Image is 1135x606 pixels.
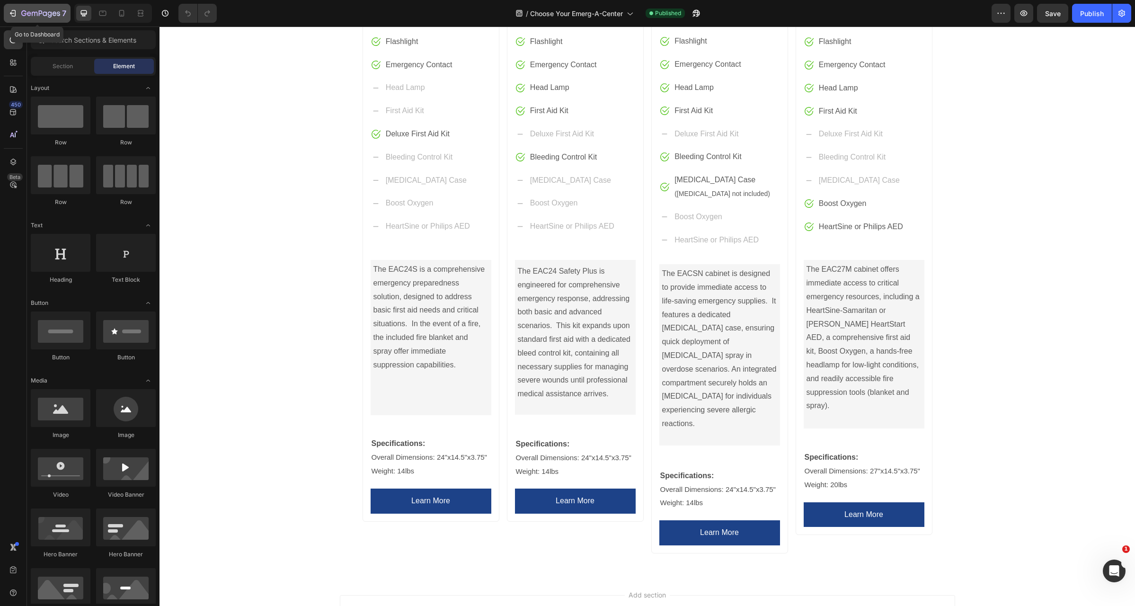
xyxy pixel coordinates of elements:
p: Head Lamp [515,54,612,68]
p: Bleeding Control Kit [226,124,312,138]
span: Add section [465,563,510,573]
p: [MEDICAL_DATA] Case [371,147,457,161]
span: Overall Dimensions: 24"x14.5"x3.75" [356,427,472,435]
p: The EAC24 Safety Plus is engineered for comprehensive emergency response, addressing both basic a... [358,238,473,374]
span: Button [31,299,48,307]
p: Learn More [396,468,435,481]
button: Save [1037,4,1068,23]
strong: Specifications: [356,413,410,421]
button: Publish [1072,4,1112,23]
p: Deluxe First Aid Kit [226,101,312,115]
p: HeartSine or Philips AED [371,193,457,207]
p: Deluxe First Aid Kit [515,101,612,115]
span: Overall Dimensions: 24"x14.5"x3.75" [212,427,328,435]
p: Head Lamp [226,54,312,68]
div: Image [31,431,90,439]
div: Video [31,490,90,499]
div: Hero Banner [96,550,156,559]
p: Deluxe First Aid Kit [371,101,457,115]
p: [MEDICAL_DATA] Case [515,147,612,174]
p: Head Lamp [659,55,745,69]
strong: Specifications: [501,445,555,453]
p: Learn More [252,468,291,481]
div: Row [96,138,156,147]
span: Toggle open [141,373,156,388]
div: Undo/Redo [178,4,217,23]
p: Flashlight [659,9,745,22]
div: Row [96,198,156,206]
p: Emergency Contact [226,32,312,45]
span: Layout [31,84,49,92]
input: Search Sections & Elements [31,30,156,49]
p: Head Lamp [371,54,457,68]
div: 450 [9,101,23,108]
p: The EAC24S is a comprehensive emergency preparedness solution, designed to address basic first ai... [214,236,329,345]
a: Learn More [644,476,765,501]
span: Overall Dimensions: 24"x14.5"x3.75" [501,459,616,467]
div: Image [96,431,156,439]
p: First Aid Kit [659,78,745,92]
p: The EACSN cabinet is designed to provide immediate access to life-saving emergency supplies. It f... [503,241,618,404]
div: Beta [7,173,23,181]
div: Button [31,353,90,362]
p: Boost Oxygen [515,184,612,197]
p: First Aid Kit [371,78,457,91]
p: First Aid Kit [226,78,312,91]
p: Flashlight [371,9,457,22]
p: Emergency Contact [371,32,457,45]
div: Text Block [96,276,156,284]
span: Weight: 14lbs [356,441,399,449]
span: Choose Your Emerg-A-Center [530,9,623,18]
a: Learn More [211,462,332,487]
p: Bleeding Control Kit [659,124,745,138]
p: Boost Oxygen [371,170,457,184]
span: Toggle open [141,295,156,311]
span: Element [113,62,135,71]
a: Learn More [500,494,621,519]
span: Media [31,376,47,385]
span: / [526,9,528,18]
span: 1 [1122,545,1130,553]
p: Learn More [685,481,724,495]
span: Save [1045,9,1061,18]
p: Emergency Contact [515,31,612,45]
p: Boost Oxygen [226,170,312,184]
div: Row [31,138,90,147]
p: HeartSine or Philips AED [659,194,745,207]
p: [MEDICAL_DATA] Case [659,147,745,161]
div: Hero Banner [31,550,90,559]
strong: Specifications: [212,413,266,421]
iframe: Intercom live chat [1103,560,1126,582]
p: [MEDICAL_DATA] Case [226,147,312,161]
span: Published [655,9,681,18]
p: Boost Oxygen [659,170,745,184]
span: Weight: 14lbs [501,472,544,480]
span: Weight: 20lbs [645,454,688,462]
p: Bleeding Control Kit [371,124,457,138]
p: HeartSine or Philips AED [515,207,612,221]
p: Deluxe First Aid Kit [659,101,745,115]
span: Toggle open [141,218,156,233]
p: Learn More [541,499,579,513]
strong: Specifications: [645,427,699,435]
p: Bleeding Control Kit [515,124,612,137]
span: Overall Dimensions: 27"x14.5"x3.75" [645,440,761,448]
span: Weight: 14lbs [212,440,255,448]
p: HeartSine or Philips AED [226,193,312,207]
div: Publish [1080,9,1104,18]
span: Text [31,221,43,230]
iframe: Design area [160,27,1135,606]
p: 7 [62,8,66,19]
button: 7 [4,4,71,23]
div: Video Banner [96,490,156,499]
a: Learn More [355,462,476,487]
div: Heading [31,276,90,284]
p: First Aid Kit [515,78,612,91]
p: Emergency Contact [659,32,745,45]
p: Flashlight [515,8,612,22]
p: The EAC27M cabinet offers immediate access to critical emergency resources, including a HeartSine... [647,236,762,386]
span: Toggle open [141,80,156,96]
div: Row [31,198,90,206]
div: Button [96,353,156,362]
